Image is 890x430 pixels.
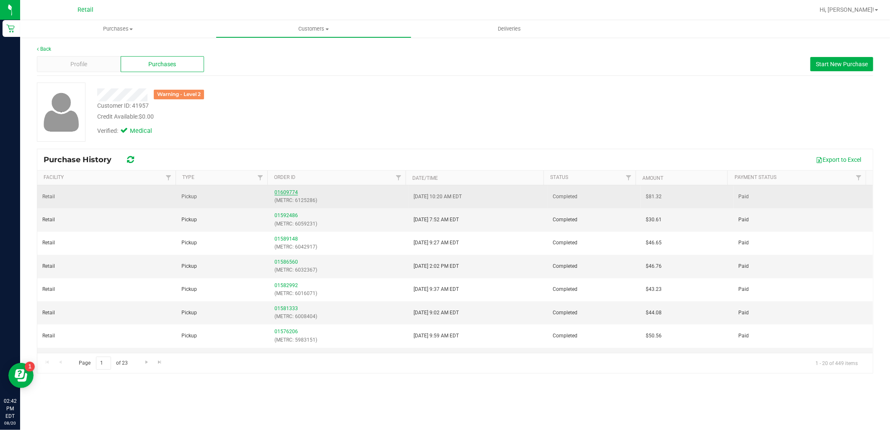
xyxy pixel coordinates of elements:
[739,309,749,317] span: Paid
[39,91,83,134] img: user-icon.png
[646,285,662,293] span: $43.23
[182,174,194,180] a: Type
[42,216,55,224] span: Retail
[274,329,298,334] a: 01576206
[646,262,662,270] span: $46.76
[274,236,298,242] a: 01589148
[181,262,197,270] span: Pickup
[42,262,55,270] span: Retail
[486,25,532,33] span: Deliveries
[646,309,662,317] span: $44.08
[414,193,462,201] span: [DATE] 10:20 AM EDT
[42,285,55,293] span: Retail
[274,336,404,344] p: (METRC: 5983151)
[274,243,404,251] p: (METRC: 6042917)
[739,239,749,247] span: Paid
[553,216,578,224] span: Completed
[392,171,406,185] a: Filter
[274,189,298,195] a: 01609774
[816,61,868,67] span: Start New Purchase
[139,113,154,120] span: $0.00
[810,153,867,167] button: Export to Excel
[97,127,163,136] div: Verified:
[412,175,438,181] a: Date/Time
[739,193,749,201] span: Paid
[4,420,16,426] p: 08/20
[810,57,873,71] button: Start New Purchase
[739,216,749,224] span: Paid
[820,6,874,13] span: Hi, [PERSON_NAME]!
[148,60,176,69] span: Purchases
[809,357,864,369] span: 1 - 20 of 449 items
[739,332,749,340] span: Paid
[97,112,509,121] div: Credit Available:
[735,174,776,180] a: Payment Status
[42,193,55,201] span: Retail
[42,239,55,247] span: Retail
[44,174,64,180] a: Facility
[553,332,578,340] span: Completed
[78,6,93,13] span: Retail
[414,262,459,270] span: [DATE] 2:02 PM EDT
[70,60,87,69] span: Profile
[25,362,35,372] iframe: Resource center unread badge
[553,285,578,293] span: Completed
[140,357,153,368] a: Go to the next page
[154,90,204,99] div: Warning - Level 2
[274,266,404,274] p: (METRC: 6032367)
[274,259,298,265] a: 01586560
[72,357,135,370] span: Page of 23
[216,25,411,33] span: Customers
[274,306,298,311] a: 01581333
[4,397,16,420] p: 02:42 PM EDT
[181,216,197,224] span: Pickup
[130,127,163,136] span: Medical
[553,262,578,270] span: Completed
[646,332,662,340] span: $50.56
[646,216,662,224] span: $30.61
[20,20,216,38] a: Purchases
[739,262,749,270] span: Paid
[414,332,459,340] span: [DATE] 9:59 AM EDT
[414,285,459,293] span: [DATE] 9:37 AM EDT
[254,171,267,185] a: Filter
[553,239,578,247] span: Completed
[646,193,662,201] span: $81.32
[181,332,197,340] span: Pickup
[154,357,166,368] a: Go to the last page
[622,171,636,185] a: Filter
[411,20,607,38] a: Deliveries
[274,174,296,180] a: Order ID
[274,220,404,228] p: (METRC: 6059231)
[181,309,197,317] span: Pickup
[44,155,120,164] span: Purchase History
[42,332,55,340] span: Retail
[181,285,197,293] span: Pickup
[216,20,411,38] a: Customers
[42,309,55,317] span: Retail
[414,309,459,317] span: [DATE] 9:02 AM EDT
[642,175,663,181] a: Amount
[274,197,404,205] p: (METRC: 6125286)
[37,46,51,52] a: Back
[553,309,578,317] span: Completed
[414,239,459,247] span: [DATE] 9:27 AM EDT
[274,282,298,288] a: 01582992
[8,363,34,388] iframe: Resource center
[274,212,298,218] a: 01592486
[553,193,578,201] span: Completed
[181,239,197,247] span: Pickup
[6,24,15,33] inline-svg: Retail
[551,174,569,180] a: Status
[274,352,298,358] a: 01573077
[646,239,662,247] span: $46.65
[97,101,149,110] div: Customer ID: 41957
[852,171,866,185] a: Filter
[739,285,749,293] span: Paid
[20,25,216,33] span: Purchases
[96,357,111,370] input: 1
[181,193,197,201] span: Pickup
[414,216,459,224] span: [DATE] 7:52 AM EDT
[274,313,404,321] p: (METRC: 6008404)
